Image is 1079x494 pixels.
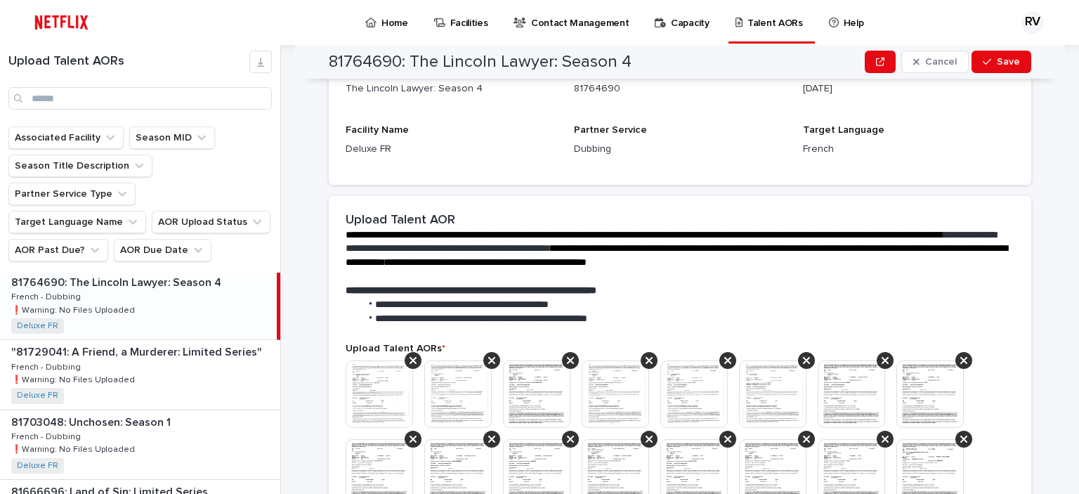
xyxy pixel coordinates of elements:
[997,57,1020,67] span: Save
[11,372,138,385] p: ❗️Warning: No Files Uploaded
[1021,11,1044,34] div: RV
[972,51,1031,73] button: Save
[11,303,138,316] p: ❗️Warning: No Files Uploaded
[8,155,152,177] button: Season Title Description
[901,51,969,73] button: Cancel
[11,290,84,302] p: French - Dubbing
[803,82,1014,96] p: [DATE]
[11,413,174,429] p: 81703048: Unchosen: Season 1
[152,211,270,233] button: AOR Upload Status
[8,126,124,149] button: Associated Facility
[11,429,84,442] p: French - Dubbing
[803,142,1014,157] p: French
[346,213,455,228] h2: Upload Talent AOR
[114,239,211,261] button: AOR Due Date
[11,442,138,455] p: ❗️Warning: No Files Uploaded
[803,125,884,135] span: Target Language
[346,82,557,96] p: The Lincoln Lawyer: Season 4
[925,57,957,67] span: Cancel
[346,344,445,353] span: Upload Talent AORs
[346,125,409,135] span: Facility Name
[329,52,632,72] h2: 81764690: The Lincoln Lawyer: Season 4
[8,183,136,205] button: Partner Service Type
[574,82,785,96] p: 81764690
[346,142,557,157] p: Deluxe FR
[17,391,58,401] a: Deluxe FR
[8,87,272,110] input: Search
[574,142,785,157] p: Dubbing
[11,273,224,290] p: 81764690: The Lincoln Lawyer: Season 4
[8,54,249,70] h1: Upload Talent AORs
[129,126,215,149] button: Season MID
[574,125,647,135] span: Partner Service
[11,360,84,372] p: French - Dubbing
[28,8,95,37] img: ifQbXi3ZQGMSEF7WDB7W
[8,211,146,233] button: Target Language Name
[8,239,108,261] button: AOR Past Due?
[11,343,265,359] p: "81729041: A Friend, a Murderer: Limited Series"
[17,461,58,471] a: Deluxe FR
[17,321,58,331] a: Deluxe FR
